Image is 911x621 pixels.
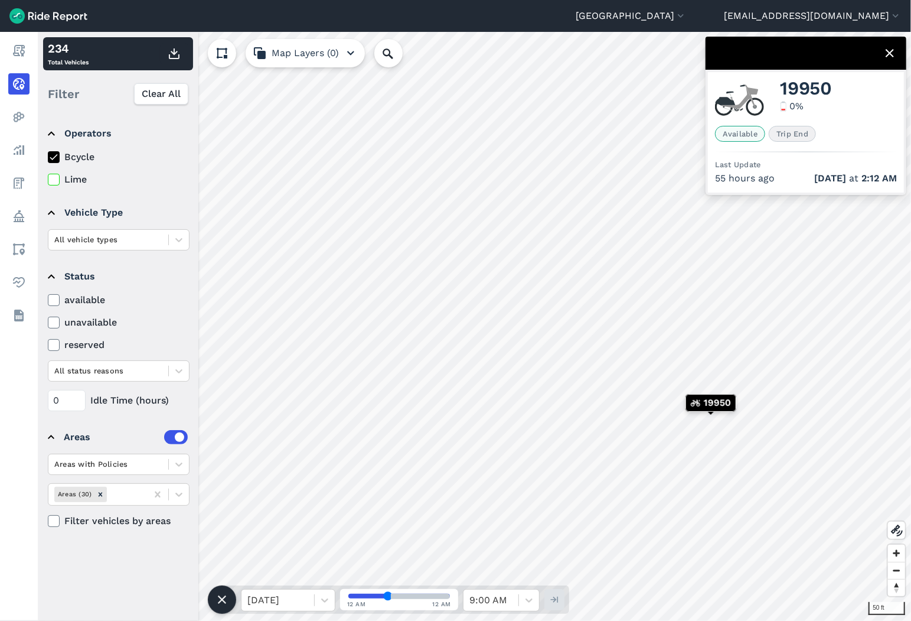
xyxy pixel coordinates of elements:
label: Lime [48,173,190,187]
a: Heatmaps [8,106,30,128]
a: Areas [8,239,30,260]
span: Clear All [142,87,181,101]
span: [DATE] [814,173,846,184]
a: Realtime [8,73,30,95]
button: Clear All [134,83,188,105]
a: Datasets [8,305,30,326]
span: 12 AM [433,600,452,609]
div: Areas (30) [54,487,94,502]
button: Zoom in [888,545,905,562]
button: Reset bearing to north [888,579,905,596]
span: 12 AM [347,600,366,609]
label: unavailable [48,316,190,330]
canvas: Map [38,32,911,621]
a: Report [8,40,30,61]
button: [GEOGRAPHIC_DATA] [576,9,687,23]
div: Areas [64,430,188,444]
span: at [814,171,897,186]
a: Health [8,272,30,293]
summary: Vehicle Type [48,196,188,229]
a: Analyze [8,139,30,161]
label: available [48,293,190,307]
div: Remove Areas (30) [94,487,107,502]
div: Filter [43,76,193,112]
span: Available [715,126,765,142]
a: Fees [8,173,30,194]
label: Filter vehicles by areas [48,514,190,528]
div: Total Vehicles [48,40,89,68]
button: Zoom out [888,562,905,579]
label: reserved [48,338,190,352]
span: 2:12 AM [861,173,897,184]
span: 19950 [704,396,731,410]
span: Last Update [715,160,761,169]
img: Bcycle [719,45,752,61]
summary: Operators [48,117,188,150]
div: 50 ft [868,602,905,615]
img: Ride Report [9,8,87,24]
button: [EMAIL_ADDRESS][DOMAIN_NAME] [724,9,902,23]
summary: Status [48,260,188,293]
span: Trip End [769,126,816,142]
button: Map Layers (0) [246,39,365,67]
summary: Areas [48,421,188,454]
a: Policy [8,206,30,227]
div: 234 [48,40,89,57]
img: Bcycle ebike [715,84,764,116]
div: Idle Time (hours) [48,390,190,411]
div: 0 % [790,99,804,113]
span: 19950 [781,82,832,96]
div: 55 hours ago [715,171,897,186]
label: Bcycle [48,150,190,164]
input: Search Location or Vehicles [374,39,422,67]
